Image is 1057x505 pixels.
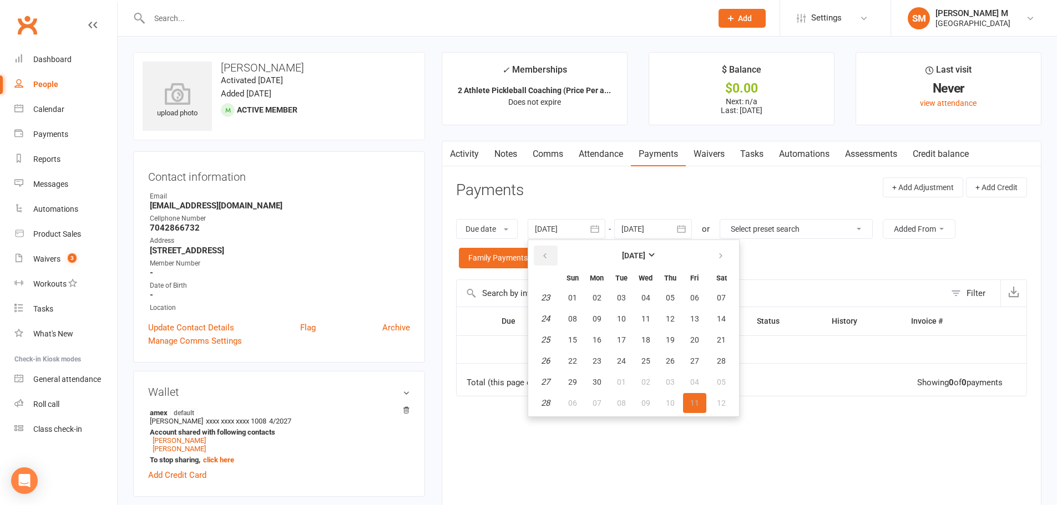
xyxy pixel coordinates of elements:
div: Date of Birth [150,280,410,291]
span: 06 [690,293,699,302]
span: 19 [666,335,675,344]
button: 11 [683,393,706,413]
input: Search by invoice number [457,280,945,307]
strong: [STREET_ADDRESS] [150,246,410,256]
a: Tasks [732,141,771,167]
div: $0.00 [659,83,824,94]
span: 05 [717,378,726,386]
a: Family Payments [459,248,537,268]
small: Saturday [716,274,727,282]
div: Email [150,191,410,202]
h3: Contact information [148,166,410,183]
span: 26 [666,356,675,365]
span: 27 [690,356,699,365]
button: 16 [585,330,609,350]
button: 10 [610,309,633,329]
a: Payments [14,122,117,147]
button: 26 [659,351,682,371]
strong: - [150,290,410,300]
span: 01 [617,378,626,386]
div: Showing of payments [917,378,1003,387]
i: ✓ [502,65,509,75]
a: General attendance kiosk mode [14,367,117,392]
strong: amex [150,408,404,417]
button: 30 [585,372,609,392]
button: 23 [585,351,609,371]
button: Added From [883,219,955,239]
span: Does not expire [508,98,561,106]
div: Class check-in [33,425,82,433]
button: 11 [634,309,658,329]
button: 01 [610,372,633,392]
span: 10 [666,399,675,407]
h3: Payments [456,182,524,199]
div: upload photo [143,83,212,119]
span: 15 [568,335,577,344]
strong: 0 [949,378,954,387]
small: Friday [690,274,699,282]
a: Messages [14,172,117,197]
div: Filter [967,287,985,300]
button: 03 [659,372,682,392]
strong: 2 Athlete Pickleball Coaching (Price Per a... [458,86,611,95]
strong: [DATE] [622,251,645,260]
button: 07 [585,393,609,413]
span: 18 [641,335,650,344]
span: 4/2027 [269,417,291,425]
th: Invoice # [901,307,992,335]
span: 10 [617,314,626,323]
li: [PERSON_NAME] [148,406,410,466]
span: 07 [593,399,601,407]
span: 12 [717,399,726,407]
a: Waivers 3 [14,247,117,272]
a: Calendar [14,97,117,122]
button: 19 [659,330,682,350]
span: 16 [593,335,601,344]
button: 08 [610,393,633,413]
button: 14 [707,309,736,329]
small: Thursday [664,274,676,282]
span: 01 [568,293,577,302]
div: Dashboard [33,55,72,64]
strong: [EMAIL_ADDRESS][DOMAIN_NAME] [150,201,410,211]
span: 03 [666,378,675,386]
button: 20 [683,330,706,350]
div: Address [150,236,410,246]
button: 04 [634,288,658,308]
span: 02 [593,293,601,302]
button: 15 [561,330,584,350]
div: [PERSON_NAME] M [935,8,1010,18]
div: Member Number [150,258,410,269]
button: 21 [707,330,736,350]
time: Activated [DATE] [221,75,283,85]
span: 08 [617,399,626,407]
a: People [14,72,117,97]
span: 03 [617,293,626,302]
button: 06 [683,288,706,308]
a: Payments [631,141,686,167]
a: Archive [382,321,410,334]
span: xxxx xxxx xxxx 1008 [206,417,266,425]
button: 27 [683,351,706,371]
th: History [822,307,902,335]
a: Attendance [571,141,631,167]
a: Roll call [14,392,117,417]
button: 04 [683,372,706,392]
button: 09 [634,393,658,413]
button: 28 [707,351,736,371]
span: 05 [666,293,675,302]
button: 18 [634,330,658,350]
small: Monday [590,274,604,282]
span: Active member [237,105,297,114]
a: Manage Comms Settings [148,334,242,348]
span: 13 [690,314,699,323]
strong: - [150,268,410,278]
span: 23 [593,356,601,365]
em: 28 [541,398,550,408]
button: 02 [634,372,658,392]
small: Tuesday [615,274,628,282]
button: Due date [456,219,518,239]
span: 06 [568,399,577,407]
a: Comms [525,141,571,167]
span: 07 [717,293,726,302]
